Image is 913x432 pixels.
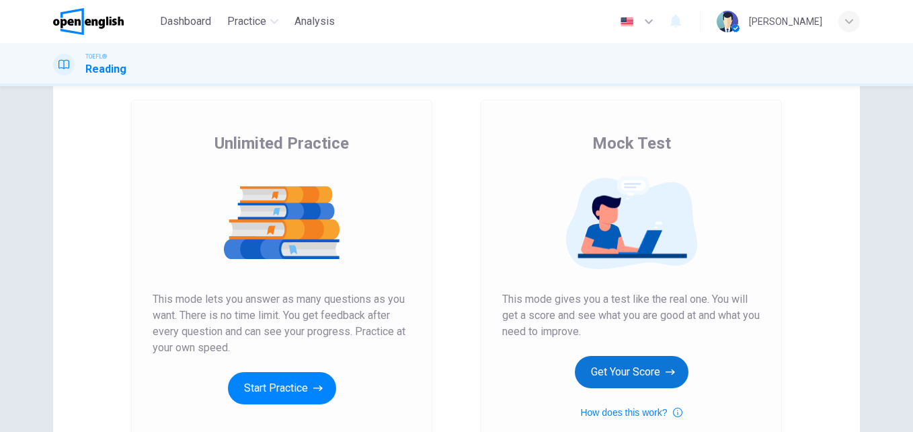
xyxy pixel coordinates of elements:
[227,13,266,30] span: Practice
[717,11,738,32] img: Profile picture
[619,17,635,27] img: en
[153,291,411,356] span: This mode lets you answer as many questions as you want. There is no time limit. You get feedback...
[160,13,211,30] span: Dashboard
[53,8,155,35] a: OpenEnglish logo
[592,133,671,154] span: Mock Test
[580,404,682,421] button: How does this work?
[155,9,216,34] button: Dashboard
[294,13,335,30] span: Analysis
[502,291,760,340] span: This mode gives you a test like the real one. You will get a score and see what you are good at a...
[53,8,124,35] img: OpenEnglish logo
[228,372,336,404] button: Start Practice
[575,356,688,388] button: Get Your Score
[214,133,349,154] span: Unlimited Practice
[222,9,284,34] button: Practice
[749,13,822,30] div: [PERSON_NAME]
[85,61,126,77] h1: Reading
[85,52,107,61] span: TOEFL®
[289,9,340,34] button: Analysis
